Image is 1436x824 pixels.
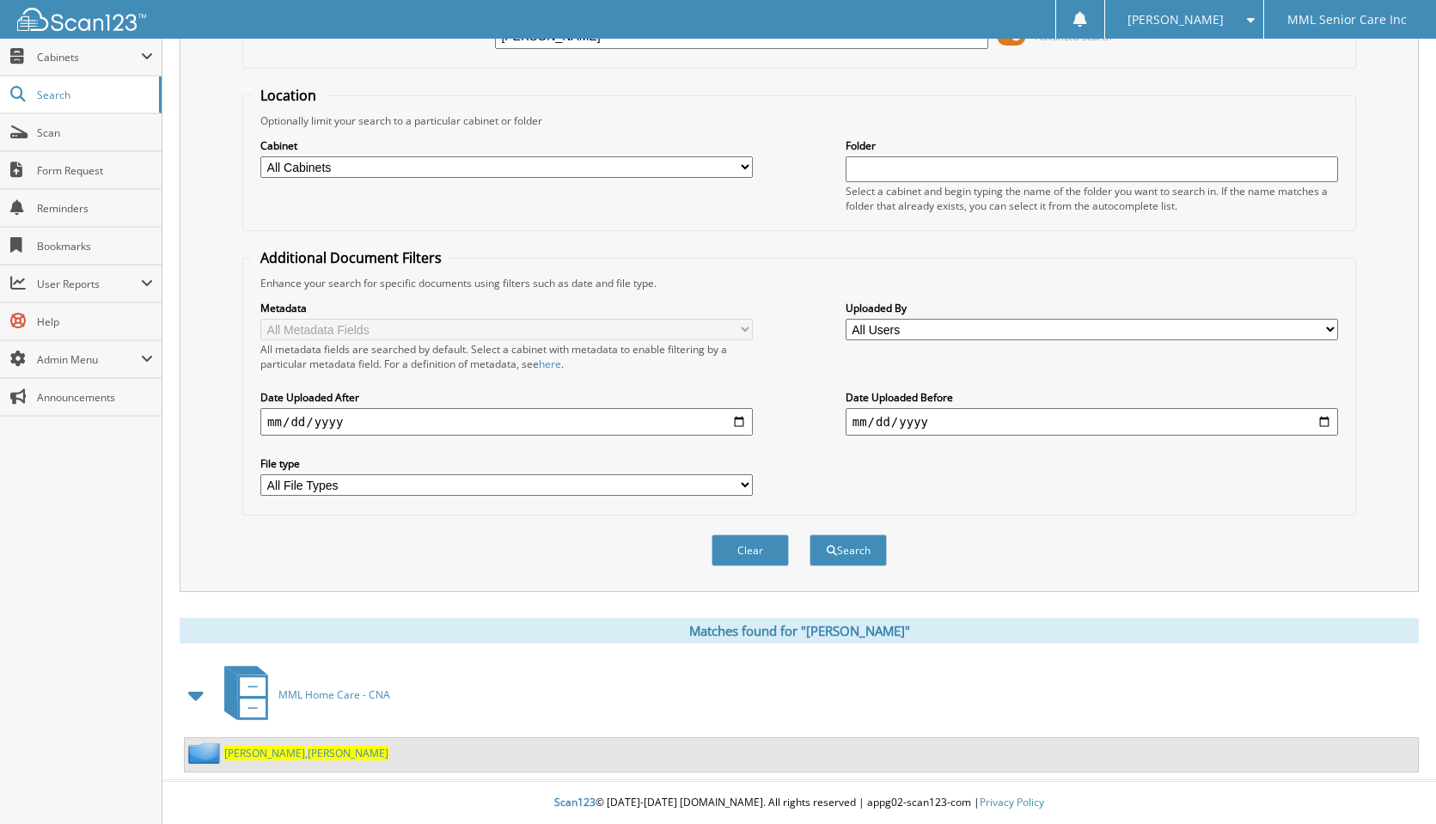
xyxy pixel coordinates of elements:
[980,795,1044,809] a: Privacy Policy
[846,301,1338,315] label: Uploaded By
[846,408,1338,436] input: end
[308,746,388,760] span: [PERSON_NAME]
[846,390,1338,405] label: Date Uploaded Before
[17,8,146,31] img: scan123-logo-white.svg
[37,390,153,405] span: Announcements
[260,390,753,405] label: Date Uploaded After
[278,687,390,702] span: MML Home Care - CNA
[252,113,1347,128] div: Optionally limit your search to a particular cabinet or folder
[37,50,141,64] span: Cabinets
[539,357,561,371] a: here
[252,248,450,267] legend: Additional Document Filters
[37,163,153,178] span: Form Request
[214,661,390,729] a: MML Home Care - CNA
[224,746,388,760] a: [PERSON_NAME],[PERSON_NAME]
[37,201,153,216] span: Reminders
[188,742,224,764] img: folder2.png
[224,746,305,760] span: [PERSON_NAME]
[260,408,753,436] input: start
[260,138,753,153] label: Cabinet
[37,239,153,253] span: Bookmarks
[1350,742,1436,824] iframe: Chat Widget
[37,88,150,102] span: Search
[252,276,1347,290] div: Enhance your search for specific documents using filters such as date and file type.
[260,301,753,315] label: Metadata
[1287,15,1407,25] span: MML Senior Care Inc
[810,534,887,566] button: Search
[37,125,153,140] span: Scan
[162,782,1436,824] div: © [DATE]-[DATE] [DOMAIN_NAME]. All rights reserved | appg02-scan123-com |
[252,86,325,105] legend: Location
[260,456,753,471] label: File type
[846,138,1338,153] label: Folder
[37,352,141,367] span: Admin Menu
[846,184,1338,213] div: Select a cabinet and begin typing the name of the folder you want to search in. If the name match...
[554,795,596,809] span: Scan123
[37,314,153,329] span: Help
[712,534,789,566] button: Clear
[260,342,753,371] div: All metadata fields are searched by default. Select a cabinet with metadata to enable filtering b...
[1127,15,1224,25] span: [PERSON_NAME]
[37,277,141,291] span: User Reports
[180,618,1419,644] div: Matches found for "[PERSON_NAME]"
